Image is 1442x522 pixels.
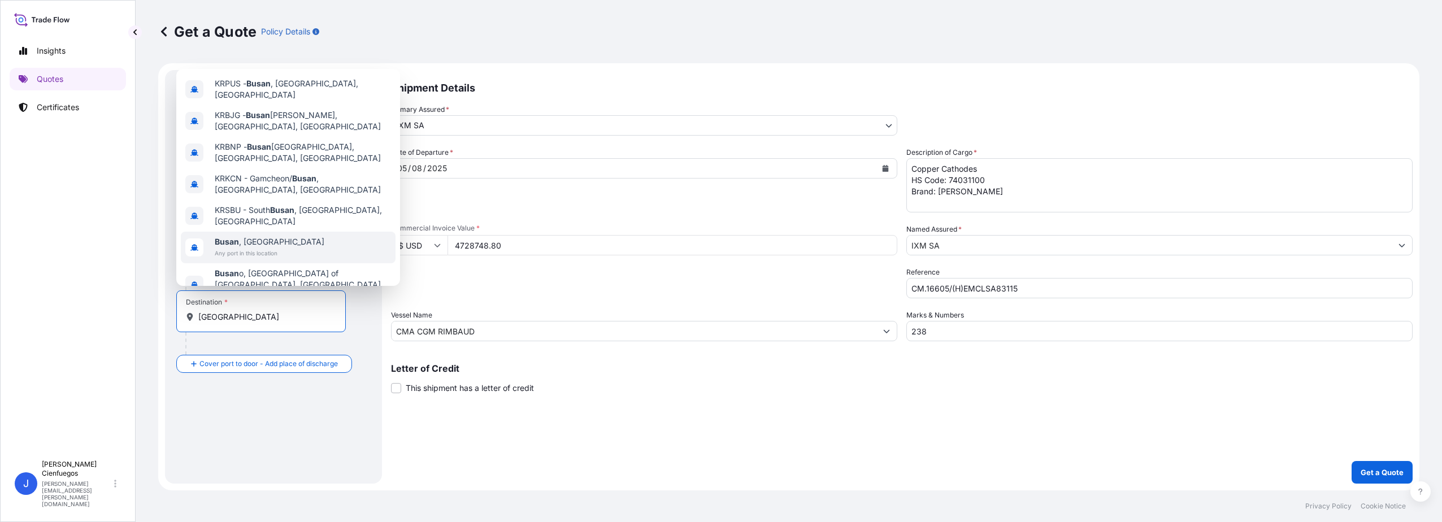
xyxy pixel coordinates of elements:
div: Destination [186,298,228,307]
span: Commercial Invoice Value [391,224,897,233]
span: , [GEOGRAPHIC_DATA] [215,236,324,247]
p: [PERSON_NAME] Cienfuegos [42,460,112,478]
div: day, [396,162,408,175]
div: year, [426,162,448,175]
input: Number1, number2,... [906,321,1413,341]
label: Marks & Numbers [906,310,964,321]
div: month, [411,162,423,175]
p: [PERSON_NAME][EMAIL_ADDRESS][PERSON_NAME][DOMAIN_NAME] [42,480,112,507]
span: Cover port to door - Add place of discharge [199,358,338,369]
span: IXM SA [396,120,424,131]
span: KRKCN - Gamcheon/ , [GEOGRAPHIC_DATA], [GEOGRAPHIC_DATA] [215,173,391,195]
p: Privacy Policy [1305,502,1352,511]
label: Description of Cargo [906,147,977,158]
span: Date of Departure [391,147,453,158]
b: Busan [247,142,271,151]
p: Policy Details [261,26,310,37]
b: Busan [270,205,294,215]
b: Busan [292,173,316,183]
button: Calendar [876,159,894,177]
b: Busan [246,79,271,88]
span: KRPUS - , [GEOGRAPHIC_DATA], [GEOGRAPHIC_DATA] [215,78,391,101]
input: Full name [907,235,1392,255]
label: Vessel Name [391,310,432,321]
p: Get a Quote [158,23,257,41]
p: Insights [37,45,66,56]
label: Named Assured [906,224,962,235]
span: o, [GEOGRAPHIC_DATA] of [GEOGRAPHIC_DATA], [GEOGRAPHIC_DATA] [215,268,391,290]
input: Type amount [448,235,897,255]
input: Type to search vessel name or IMO [392,321,876,341]
input: Your internal reference [906,278,1413,298]
p: Certificates [37,102,79,113]
span: This shipment has a letter of credit [406,382,534,394]
p: Get a Quote [1361,467,1404,478]
span: KRSBU - South , [GEOGRAPHIC_DATA], [GEOGRAPHIC_DATA] [215,205,391,227]
span: J [23,478,29,489]
button: Show suggestions [1392,235,1412,255]
p: Shipment Details [391,70,1413,104]
span: Primary Assured [391,104,449,115]
input: Destination [198,311,332,323]
div: / [408,162,411,175]
b: Busan [246,110,270,120]
div: / [423,162,426,175]
span: KRBJG - [PERSON_NAME], [GEOGRAPHIC_DATA], [GEOGRAPHIC_DATA] [215,110,391,132]
p: Cookie Notice [1361,502,1406,511]
span: KRBNP - [GEOGRAPHIC_DATA], [GEOGRAPHIC_DATA], [GEOGRAPHIC_DATA] [215,141,391,164]
b: Busan [215,237,239,246]
div: Show suggestions [176,69,400,286]
p: Letter of Credit [391,364,1413,373]
span: Any port in this location [215,247,324,259]
b: Busan [215,268,239,278]
label: Reference [906,267,940,278]
button: Show suggestions [876,321,897,341]
p: Quotes [37,73,63,85]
